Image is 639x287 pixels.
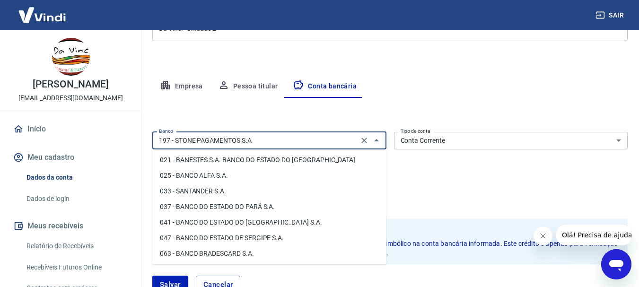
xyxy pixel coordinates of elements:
[11,216,130,236] button: Meus recebíveis
[152,183,386,199] li: 033 - SANTANDER S.A.
[152,75,210,98] button: Empresa
[11,147,130,168] button: Meu cadastro
[23,236,130,256] a: Relatório de Recebíveis
[534,226,552,245] iframe: Fechar mensagem
[23,168,130,187] a: Dados da conta
[152,215,386,230] li: 041 - BANCO DO ESTADO DO [GEOGRAPHIC_DATA] S.A.
[52,38,90,76] img: 4d92e596-6eca-4c05-9fb2-91e18d2dab54.jpeg
[285,75,364,98] button: Conta bancária
[152,152,386,168] li: 021 - BANESTES S.A. BANCO DO ESTADO DO [GEOGRAPHIC_DATA]
[370,134,383,147] button: Fechar
[594,7,628,24] button: Sair
[33,79,108,89] p: [PERSON_NAME]
[152,230,386,246] li: 047 - BANCO DO ESTADO DE SERGIPE S.A.
[23,258,130,277] a: Recebíveis Futuros Online
[601,249,631,279] iframe: Botão para abrir a janela de mensagens
[358,134,371,147] button: Clear
[401,128,430,135] label: Tipo de conta
[152,246,386,261] li: 063 - BANCO BRADESCARD S.A.
[152,261,386,277] li: 069 - BPN BRASIL BANCO MÚLTIPLO S.A.
[152,168,386,183] li: 025 - BANCO ALFA S.A.
[152,199,386,215] li: 037 - BANCO DO ESTADO DO PARÁ S.A.
[176,226,620,237] b: Atenção
[176,240,619,257] span: Ao cadastrar uma nova conta bancária, faremos um crédito de valor simbólico na conta bancária inf...
[11,0,73,29] img: Vindi
[18,93,123,103] p: [EMAIL_ADDRESS][DOMAIN_NAME]
[6,7,79,14] span: Olá! Precisa de ajuda?
[210,75,286,98] button: Pessoa titular
[11,119,130,139] a: Início
[556,225,631,245] iframe: Mensagem da empresa
[159,128,173,135] label: Banco
[23,189,130,209] a: Dados de login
